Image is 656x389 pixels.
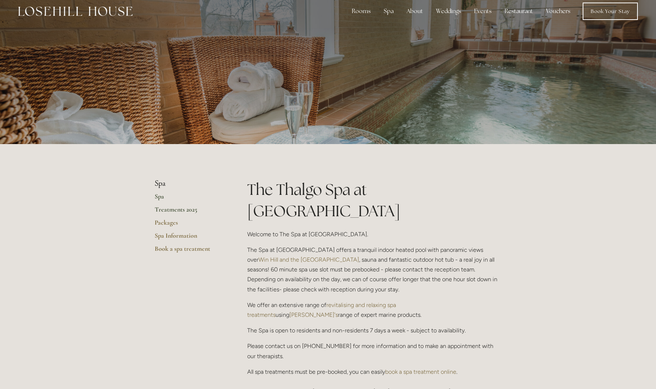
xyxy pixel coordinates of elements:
[499,4,539,19] div: Restaurant
[247,229,502,239] p: Welcome to The Spa at [GEOGRAPHIC_DATA].
[155,205,224,218] a: Treatments 2025
[540,4,576,19] a: Vouchers
[247,325,502,335] p: The Spa is open to residents and non-residents 7 days a week - subject to availability.
[385,368,456,375] a: book a spa treatment online
[468,4,497,19] div: Events
[346,4,376,19] div: Rooms
[155,192,224,205] a: Spa
[378,4,399,19] div: Spa
[401,4,429,19] div: About
[258,256,359,263] a: Win Hill and the [GEOGRAPHIC_DATA]
[155,218,224,232] a: Packages
[247,341,502,361] p: Please contact us on [PHONE_NUMBER] for more information and to make an appointment with our ther...
[18,7,133,16] img: Losehill House
[155,232,224,245] a: Spa Information
[247,179,502,222] h1: The Thalgo Spa at [GEOGRAPHIC_DATA]
[430,4,467,19] div: Weddings
[247,300,502,320] p: We offer an extensive range of using range of expert marine products.
[247,245,502,294] p: The Spa at [GEOGRAPHIC_DATA] offers a tranquil indoor heated pool with panoramic views over , sau...
[583,3,638,20] a: Book Your Stay
[155,245,224,258] a: Book a spa treatment
[155,179,224,188] li: Spa
[289,311,338,318] a: [PERSON_NAME]'s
